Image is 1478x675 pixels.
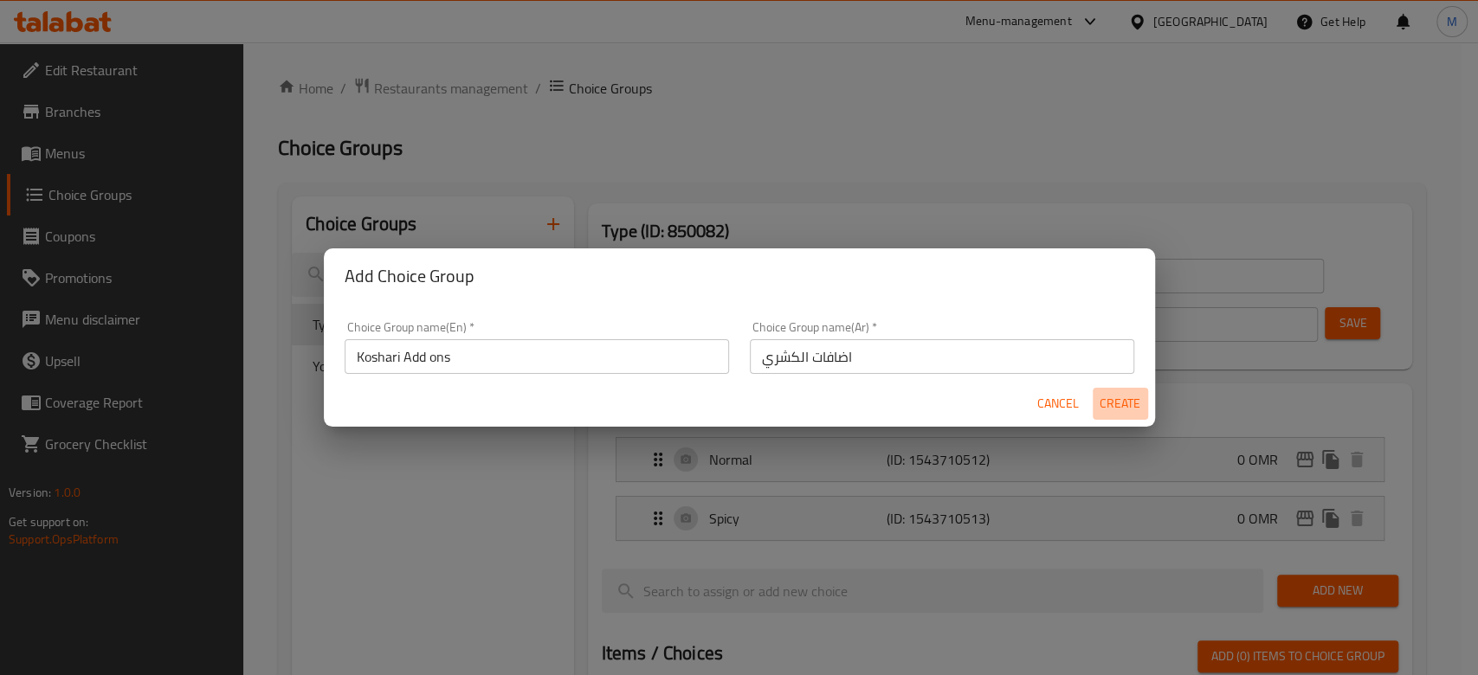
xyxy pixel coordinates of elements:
[1093,388,1148,420] button: Create
[1030,388,1086,420] button: Cancel
[1100,393,1141,415] span: Create
[345,339,729,374] input: Please enter Choice Group name(en)
[750,339,1134,374] input: Please enter Choice Group name(ar)
[1037,393,1079,415] span: Cancel
[345,262,1134,290] h2: Add Choice Group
